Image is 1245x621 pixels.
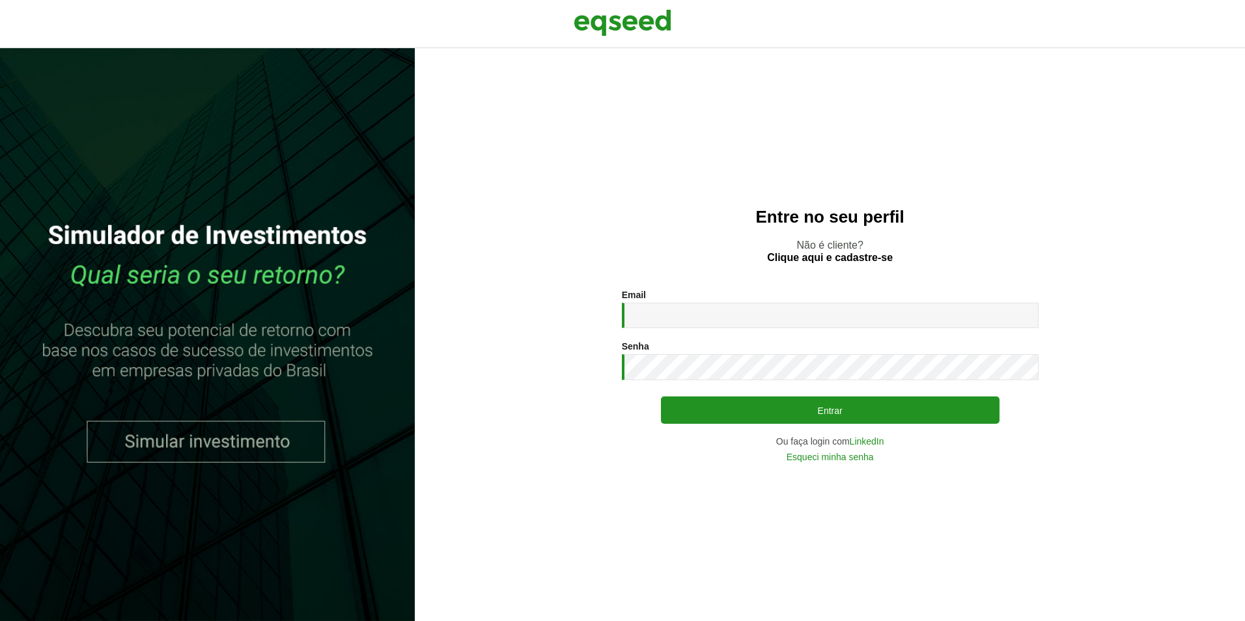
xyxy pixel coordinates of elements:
[661,396,1000,424] button: Entrar
[622,437,1039,446] div: Ou faça login com
[441,208,1219,227] h2: Entre no seu perfil
[622,290,646,299] label: Email
[622,342,649,351] label: Senha
[787,452,874,462] a: Esqueci minha senha
[767,253,893,263] a: Clique aqui e cadastre-se
[850,437,884,446] a: LinkedIn
[574,7,671,39] img: EqSeed Logo
[441,239,1219,264] p: Não é cliente?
